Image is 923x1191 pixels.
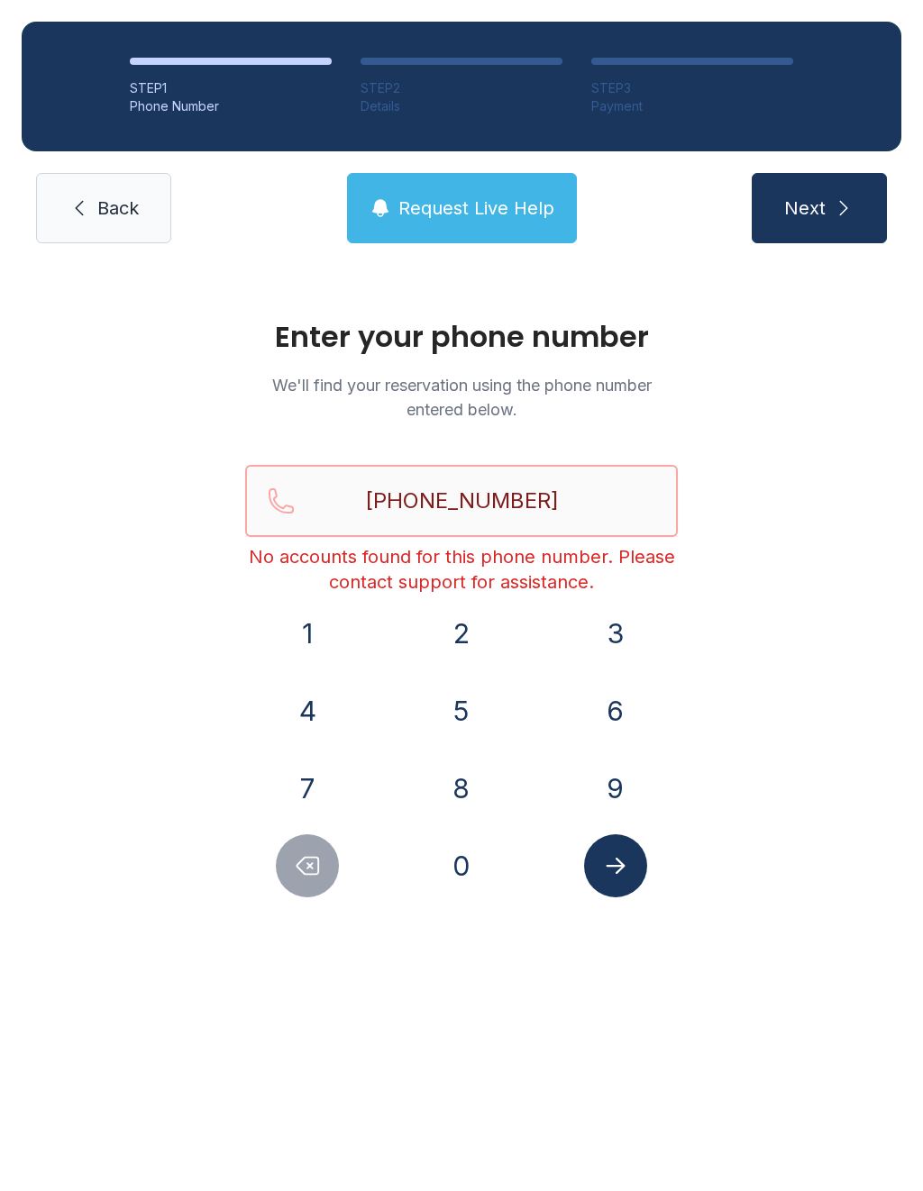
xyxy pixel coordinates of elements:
[130,97,332,115] div: Phone Number
[97,195,139,221] span: Back
[245,373,678,422] p: We'll find your reservation using the phone number entered below.
[276,602,339,665] button: 1
[361,97,562,115] div: Details
[276,679,339,742] button: 4
[245,544,678,595] div: No accounts found for this phone number. Please contact support for assistance.
[584,834,647,897] button: Submit lookup form
[430,834,493,897] button: 0
[276,834,339,897] button: Delete number
[584,679,647,742] button: 6
[361,79,562,97] div: STEP 2
[591,97,793,115] div: Payment
[245,323,678,351] h1: Enter your phone number
[584,602,647,665] button: 3
[430,757,493,820] button: 8
[398,195,554,221] span: Request Live Help
[245,465,678,537] input: Reservation phone number
[430,602,493,665] button: 2
[584,757,647,820] button: 9
[430,679,493,742] button: 5
[276,757,339,820] button: 7
[591,79,793,97] div: STEP 3
[784,195,826,221] span: Next
[130,79,332,97] div: STEP 1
